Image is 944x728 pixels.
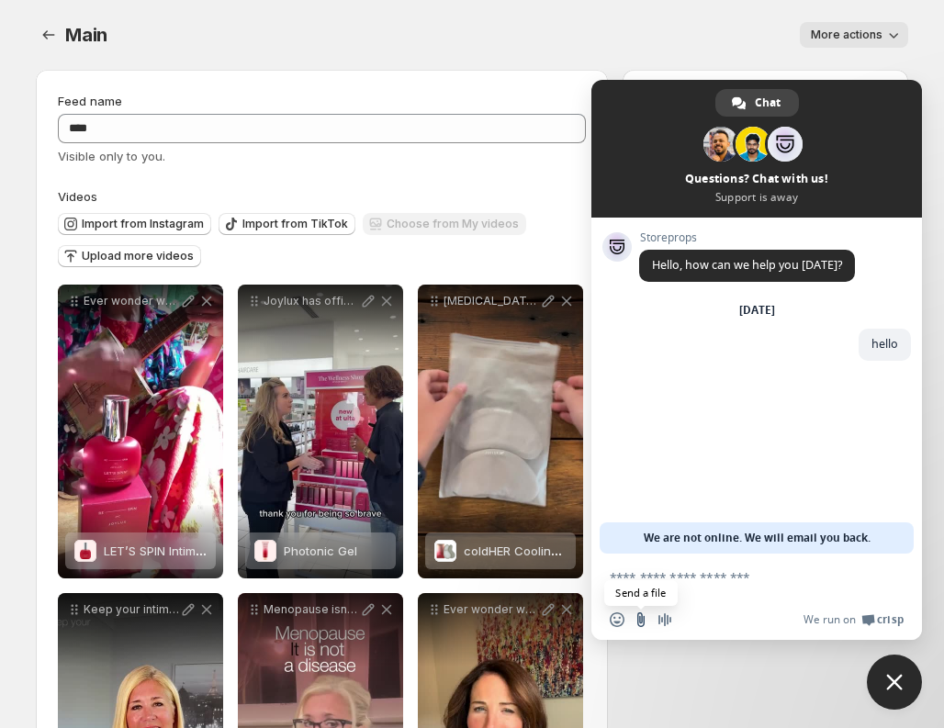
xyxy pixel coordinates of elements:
[82,217,204,231] span: Import from Instagram
[58,285,223,578] div: Ever wonder why some lubricants leave you feeling irritated dry or just off The answer might be o...
[65,24,107,46] span: Main
[804,612,856,627] span: We run on
[657,612,672,627] span: Audio message
[444,602,539,617] p: Ever wonder what red [MEDICAL_DATA] can do for intimate wellness Dr [PERSON_NAME] our Ob-Gyn expe...
[444,294,539,308] p: [MEDICAL_DATA] Summer sweats Weve got you and your girls covered Were thrilled to share that cold...
[58,149,165,163] span: Visible only to you.
[804,612,904,627] a: We run onCrisp
[464,543,624,558] span: coldHER Cooling Bra Inserts
[242,217,348,231] span: Import from TikTok
[867,655,922,710] div: Close chat
[652,257,842,273] span: Hello, how can we help you [DATE]?
[84,294,179,308] p: Ever wonder why some lubricants leave you feeling irritated dry or just off The answer might be o...
[739,305,775,316] div: [DATE]
[610,569,863,586] textarea: Compose your message...
[644,522,871,554] span: We are not online. We will email you back.
[219,213,355,235] button: Import from TikTok
[36,22,62,48] button: Settings
[82,249,194,263] span: Upload more videos
[434,540,456,562] img: coldHER Cooling Bra Inserts
[104,543,240,558] span: LET’S SPIN Intimacy Gel
[755,89,781,117] span: Chat
[284,543,357,558] span: Photonic Gel
[84,602,179,617] p: Keep your intimate wellness a top priority Menopause brings changes but with the right care you c...
[58,213,211,235] button: Import from Instagram
[238,285,403,578] div: Joylux has officially landed at Ulta Beautyand Halles spinning with excitement Think care for dow...
[254,540,276,562] img: Photonic Gel
[877,612,904,627] span: Crisp
[715,89,799,117] div: Chat
[634,612,648,627] span: Send a file
[639,231,855,244] span: Storeprops
[418,285,583,578] div: [MEDICAL_DATA] Summer sweats Weve got you and your girls covered Were thrilled to share that cold...
[800,22,908,48] button: More actions
[811,28,882,42] span: More actions
[264,294,359,308] p: Joylux has officially landed at Ulta Beautyand Halles spinning with excitement Think care for dow...
[871,336,898,352] span: hello
[74,540,96,562] img: LET’S SPIN Intimacy Gel
[610,612,624,627] span: Insert an emoji
[58,245,201,267] button: Upload more videos
[58,94,122,108] span: Feed name
[58,189,97,204] span: Videos
[264,602,359,617] p: Menopause isnt a diagnosis Its a rite of passage And its about time we stopped whispering about i...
